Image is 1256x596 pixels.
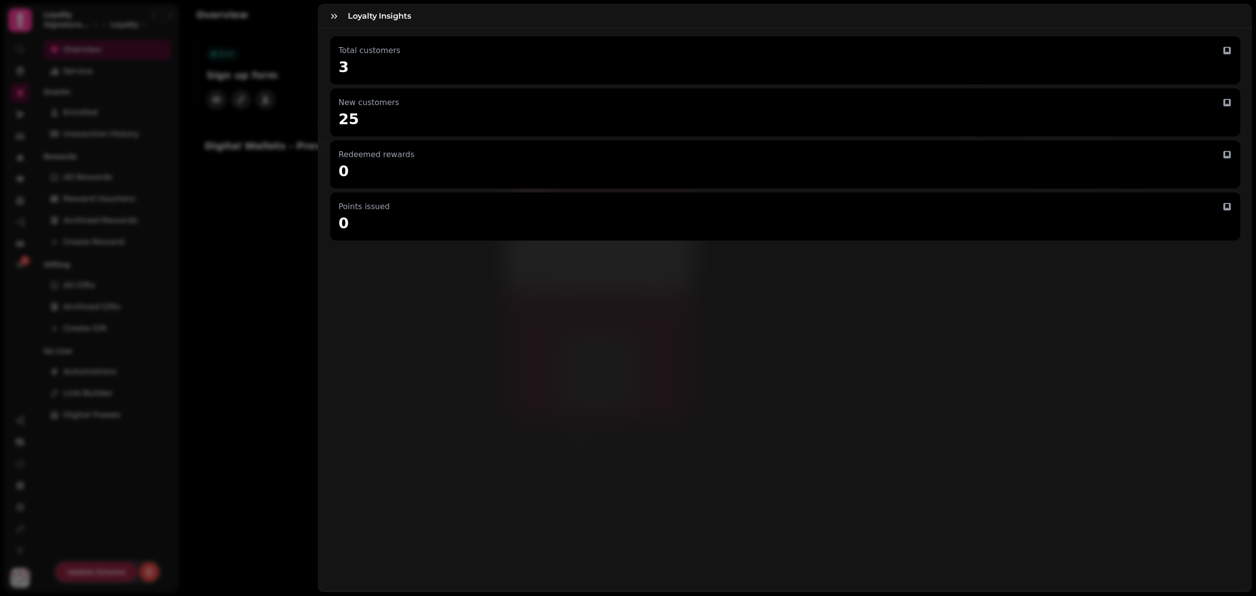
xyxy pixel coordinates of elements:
div: 25 [339,110,359,128]
div: 0 [339,215,349,232]
span: New customers [339,97,399,108]
span: Points issued [339,201,390,213]
div: 3 [339,58,349,76]
div: 0 [339,163,349,180]
span: Total customers [339,45,400,56]
h3: Loyalty Insights [348,10,415,22]
span: Redeemed rewards [339,149,415,161]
